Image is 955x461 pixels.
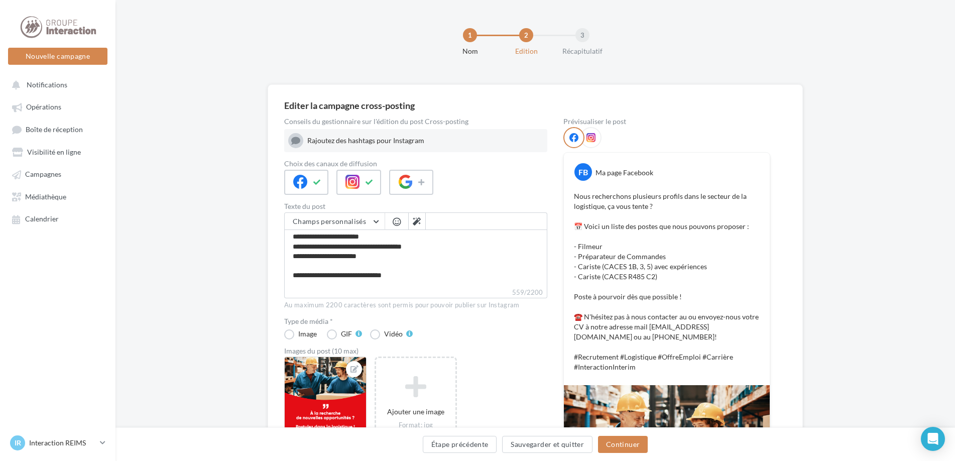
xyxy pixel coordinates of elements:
div: Au maximum 2200 caractères sont permis pour pouvoir publier sur Instagram [284,301,547,310]
a: Visibilité en ligne [6,143,109,161]
div: FB [574,163,592,181]
div: Vidéo [384,330,403,337]
span: Boîte de réception [26,125,83,134]
div: Images du post (10 max) [284,348,547,355]
a: Calendrier [6,209,109,227]
label: Texte du post [284,203,547,210]
div: 2 [519,28,533,42]
div: 1 [463,28,477,42]
span: Calendrier [25,215,59,223]
a: IR Interaction REIMS [8,433,107,452]
div: Edition [494,46,558,56]
div: Ma page Facebook [595,168,653,178]
label: 559/2200 [284,287,547,298]
label: Type de média * [284,318,547,325]
p: Interaction REIMS [29,438,96,448]
button: Champs personnalisés [285,213,385,230]
button: Sauvegarder et quitter [502,436,592,453]
div: Nom [438,46,502,56]
span: Notifications [27,80,67,89]
div: Récapitulatif [550,46,615,56]
div: Open Intercom Messenger [921,427,945,451]
span: Opérations [26,103,61,111]
span: Champs personnalisés [293,217,366,225]
button: Étape précédente [423,436,497,453]
div: Image [298,330,317,337]
a: Campagnes [6,165,109,183]
span: Médiathèque [25,192,66,201]
a: Médiathèque [6,187,109,205]
button: Notifications [6,75,105,93]
div: Conseils du gestionnaire sur l'édition du post Cross-posting [284,118,547,125]
div: Prévisualiser le post [563,118,770,125]
div: Editer la campagne cross-posting [284,101,415,110]
div: 3 [575,28,589,42]
p: Nous recherchons plusieurs profils dans le secteur de la logistique, ça vous tente ? 📅 Voici un l... [574,191,760,372]
a: Opérations [6,97,109,116]
label: Choix des canaux de diffusion [284,160,547,167]
div: Rajoutez des hashtags pour Instagram [307,136,543,146]
span: Campagnes [25,170,61,179]
span: IR [15,438,21,448]
a: Boîte de réception [6,120,109,139]
button: Nouvelle campagne [8,48,107,65]
span: Visibilité en ligne [27,148,81,156]
div: GIF [341,330,352,337]
button: Continuer [598,436,648,453]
